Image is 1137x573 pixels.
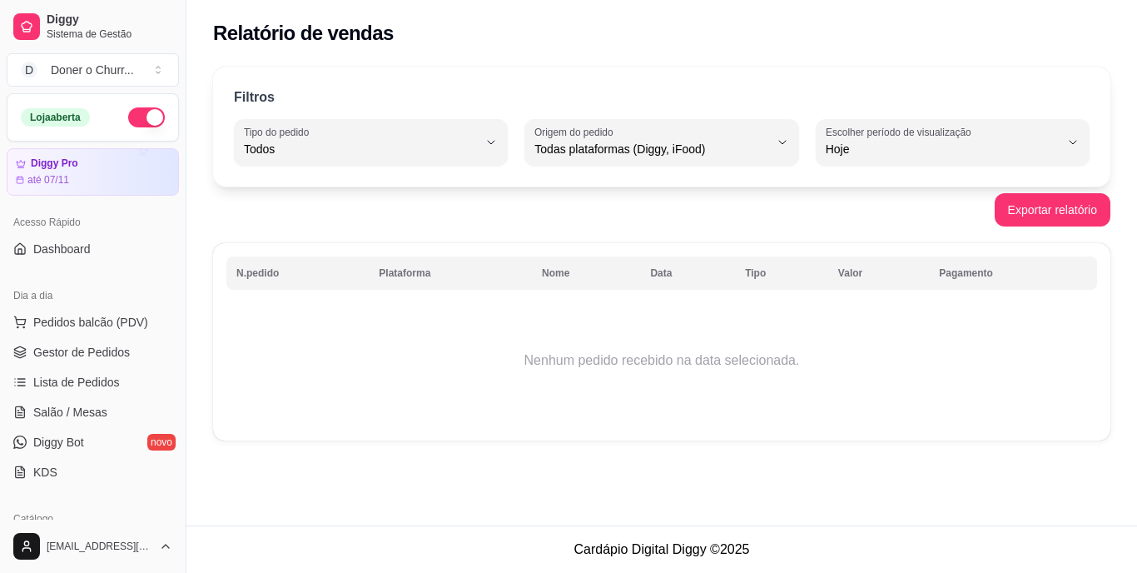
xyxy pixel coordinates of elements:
div: Doner o Churr ... [51,62,134,78]
div: Acesso Rápido [7,209,179,236]
button: Select a team [7,53,179,87]
th: Data [640,257,735,290]
button: Alterar Status [128,107,165,127]
span: Dashboard [33,241,91,257]
span: Todos [244,141,478,157]
a: Dashboard [7,236,179,262]
span: [EMAIL_ADDRESS][DOMAIN_NAME] [47,540,152,553]
span: Todas plataformas (Diggy, iFood) [534,141,768,157]
span: Diggy Bot [33,434,84,451]
a: Diggy Proaté 07/11 [7,148,179,196]
span: Salão / Mesas [33,404,107,421]
th: N.pedido [226,257,369,290]
th: Tipo [735,257,828,290]
label: Origem do pedido [534,125,618,139]
span: Hoje [826,141,1060,157]
a: Lista de Pedidos [7,369,179,396]
a: Salão / Mesas [7,399,179,426]
th: Pagamento [929,257,1097,290]
button: Tipo do pedidoTodos [234,119,508,166]
span: Gestor de Pedidos [33,344,130,361]
button: Escolher período de visualizaçãoHoje [816,119,1090,166]
label: Tipo do pedido [244,125,315,139]
span: D [21,62,37,78]
button: Exportar relatório [995,193,1110,227]
button: Origem do pedidoTodas plataformas (Diggy, iFood) [524,119,798,166]
article: até 07/11 [27,173,69,187]
a: Gestor de Pedidos [7,339,179,366]
span: Diggy [47,12,172,27]
span: KDS [33,464,57,481]
span: Sistema de Gestão [47,27,172,41]
article: Diggy Pro [31,157,78,170]
button: [EMAIL_ADDRESS][DOMAIN_NAME] [7,526,179,566]
th: Valor [828,257,929,290]
td: Nenhum pedido recebido na data selecionada. [226,294,1097,427]
span: Pedidos balcão (PDV) [33,314,148,331]
a: DiggySistema de Gestão [7,7,179,47]
p: Filtros [234,87,275,107]
th: Nome [532,257,640,290]
footer: Cardápio Digital Diggy © 2025 [186,526,1137,573]
button: Pedidos balcão (PDV) [7,309,179,336]
h2: Relatório de vendas [213,20,394,47]
div: Loja aberta [21,108,90,127]
a: Diggy Botnovo [7,429,179,456]
label: Escolher período de visualização [826,125,976,139]
th: Plataforma [369,257,532,290]
div: Dia a dia [7,282,179,309]
div: Catálogo [7,506,179,532]
span: Lista de Pedidos [33,374,120,391]
a: KDS [7,459,179,486]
